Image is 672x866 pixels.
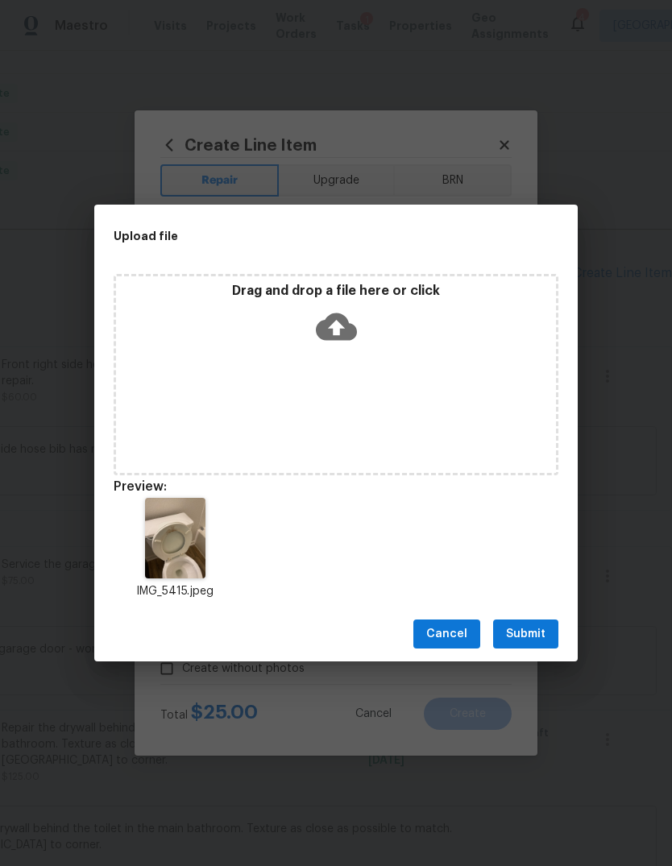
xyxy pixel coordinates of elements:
[145,498,205,578] img: 2Q==
[116,283,556,300] p: Drag and drop a file here or click
[506,624,545,644] span: Submit
[426,624,467,644] span: Cancel
[413,619,480,649] button: Cancel
[493,619,558,649] button: Submit
[114,227,486,245] h2: Upload file
[114,583,236,600] p: IMG_5415.jpeg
